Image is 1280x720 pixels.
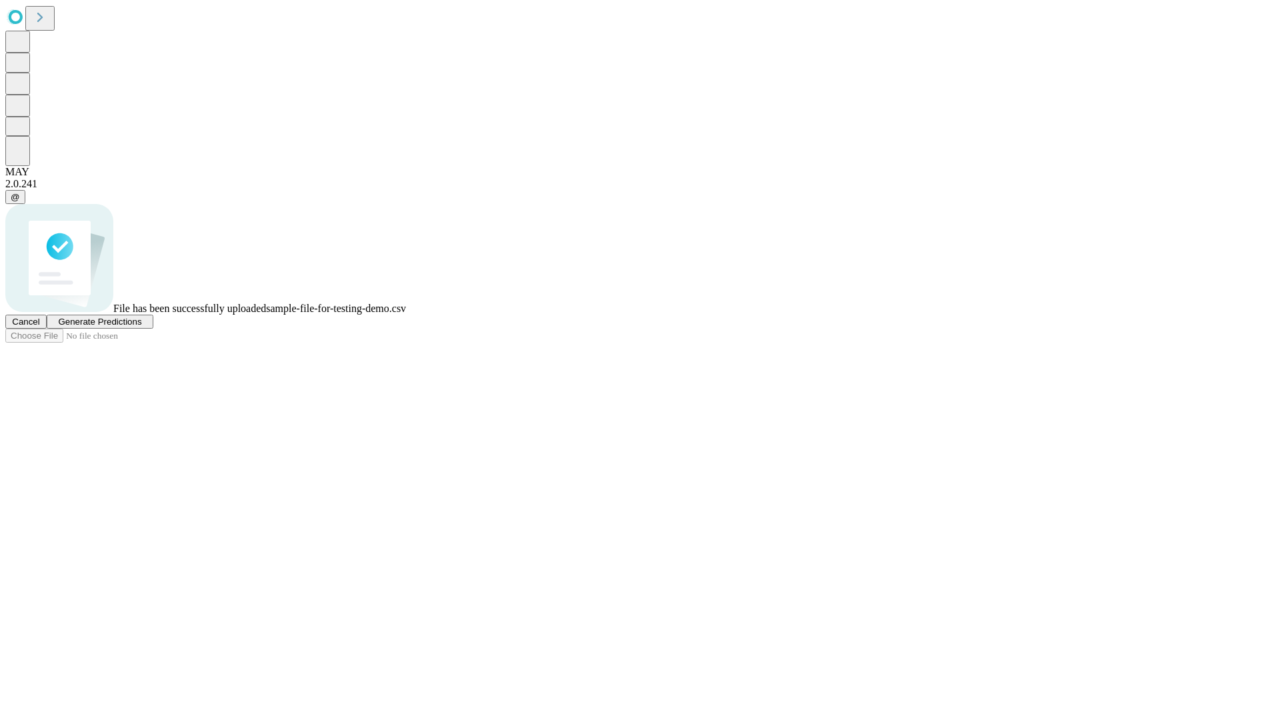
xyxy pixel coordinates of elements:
div: 2.0.241 [5,178,1275,190]
button: @ [5,190,25,204]
button: Cancel [5,315,47,329]
span: @ [11,192,20,202]
span: File has been successfully uploaded [113,303,266,314]
span: Generate Predictions [58,317,141,327]
span: Cancel [12,317,40,327]
div: MAY [5,166,1275,178]
button: Generate Predictions [47,315,153,329]
span: sample-file-for-testing-demo.csv [266,303,406,314]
